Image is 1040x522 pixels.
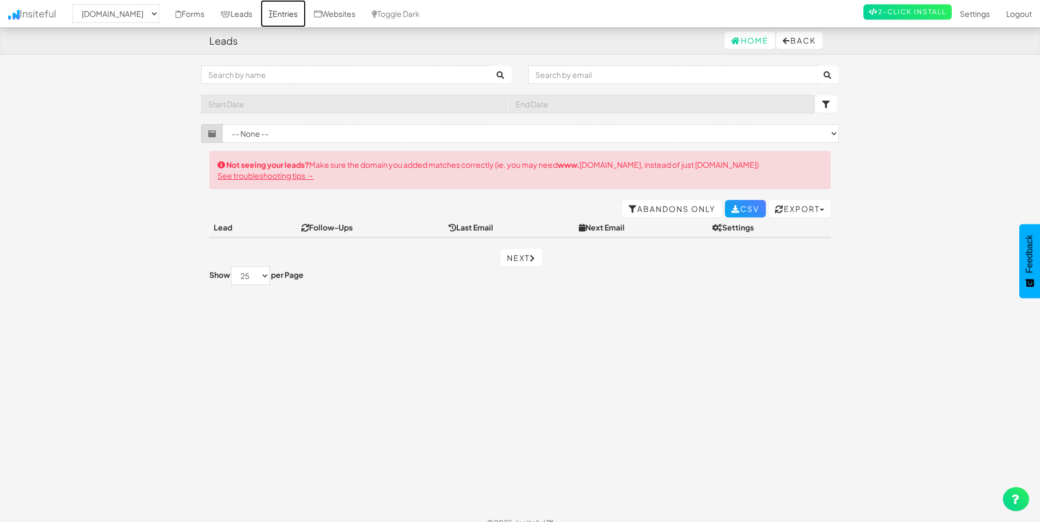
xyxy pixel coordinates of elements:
input: Search by name [201,65,491,84]
button: Export [769,200,831,217]
a: 2-Click Install [863,4,952,20]
input: End Date [509,95,815,113]
span: Feedback [1025,235,1035,273]
th: Lead [209,217,276,238]
a: See troubleshooting tips → [217,171,314,180]
th: Settings [708,217,831,238]
input: Search by email [528,65,818,84]
a: CSV [725,200,766,217]
strong: www. [558,160,579,169]
th: Next Email [575,217,708,238]
strong: Not seeing your leads? [226,160,309,169]
img: icon.png [8,10,20,20]
label: per Page [271,269,304,280]
div: Make sure the domain you added matches correctly (ie. you may need [DOMAIN_NAME], instead of just... [209,151,831,189]
a: Abandons Only [622,200,722,217]
th: Last Email [444,217,575,238]
a: Home [724,32,775,49]
th: Follow-Ups [297,217,444,238]
h4: Leads [209,35,238,46]
button: Feedback - Show survey [1019,224,1040,298]
label: Show [209,269,230,280]
button: Back [776,32,823,49]
a: Next [500,249,542,266]
input: Start Date [201,95,507,113]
